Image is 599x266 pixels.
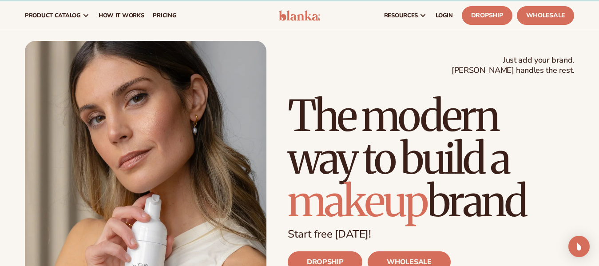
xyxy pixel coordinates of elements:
[279,10,321,21] img: logo
[431,1,457,30] a: LOGIN
[153,12,176,19] span: pricing
[384,12,418,19] span: resources
[25,12,81,19] span: product catalog
[380,1,431,30] a: resources
[148,1,181,30] a: pricing
[288,95,574,222] h1: The modern way to build a brand
[568,236,590,257] div: Open Intercom Messenger
[288,228,574,241] p: Start free [DATE]!
[462,6,512,25] a: Dropship
[20,1,94,30] a: product catalog
[99,12,144,19] span: How It Works
[452,55,574,76] span: Just add your brand. [PERSON_NAME] handles the rest.
[288,175,427,228] span: makeup
[436,12,453,19] span: LOGIN
[517,6,574,25] a: Wholesale
[94,1,149,30] a: How It Works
